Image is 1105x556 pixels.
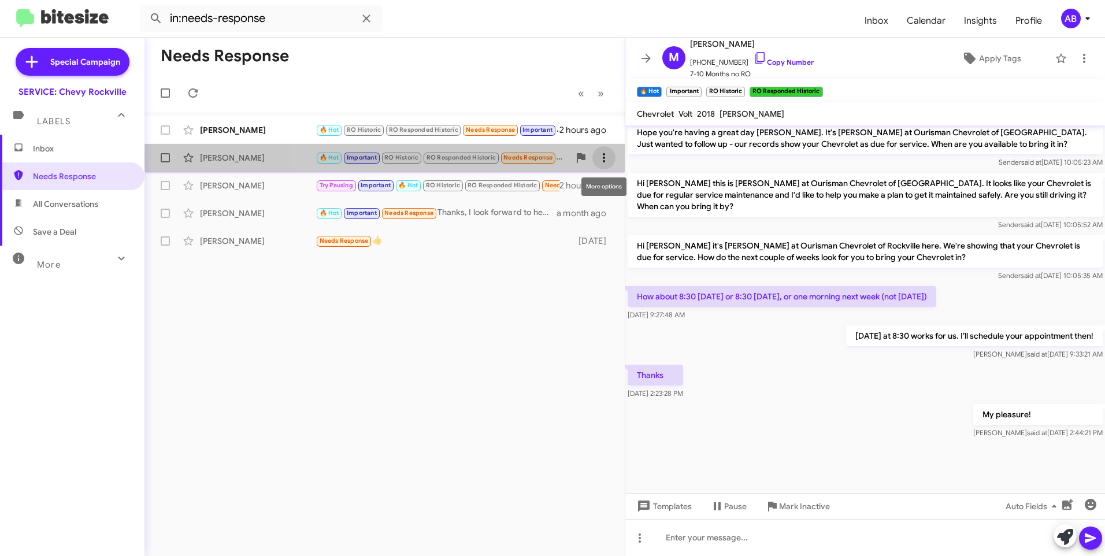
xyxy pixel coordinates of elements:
[855,4,898,38] a: Inbox
[697,109,715,119] span: 2018
[503,154,552,161] span: Needs Response
[637,87,662,97] small: 🔥 Hot
[1006,496,1061,517] span: Auto Fields
[706,87,745,97] small: RO Historic
[33,170,131,182] span: Needs Response
[1027,350,1047,358] span: said at
[979,48,1021,69] span: Apply Tags
[316,151,569,164] div: Thanks
[200,235,316,247] div: [PERSON_NAME]
[347,154,377,161] span: Important
[581,177,626,196] div: More options
[720,109,784,119] span: [PERSON_NAME]
[468,181,537,189] span: RO Responded Historic
[690,68,814,80] span: 7-10 Months no RO
[628,235,1103,268] p: Hi [PERSON_NAME] it's [PERSON_NAME] at Ourisman Chevrolet of Rockville here. We're showing that y...
[998,271,1103,280] span: Sender [DATE] 10:05:35 AM
[628,286,936,307] p: How about 8:30 [DATE] or 8:30 [DATE], or one morning next week (not [DATE])
[898,4,955,38] a: Calendar
[999,158,1103,166] span: Sender [DATE] 10:05:23 AM
[578,86,584,101] span: «
[426,181,460,189] span: RO Historic
[140,5,383,32] input: Search
[18,86,127,98] div: SERVICE: Chevy Rockville
[628,310,685,319] span: [DATE] 9:27:48 AM
[316,179,559,192] div: What's the earliest appointment on the 4th?
[384,154,418,161] span: RO Historic
[628,365,683,386] p: Thanks
[637,109,674,119] span: Chevrolet
[1006,4,1051,38] a: Profile
[161,47,289,65] h1: Needs Response
[200,180,316,191] div: [PERSON_NAME]
[678,109,692,119] span: Volt
[701,496,756,517] button: Pause
[33,226,76,238] span: Save a Deal
[33,198,98,210] span: All Conversations
[996,496,1070,517] button: Auto Fields
[200,207,316,219] div: [PERSON_NAME]
[635,496,692,517] span: Templates
[628,389,683,398] span: [DATE] 2:23:28 PM
[361,181,391,189] span: Important
[628,122,1103,154] p: Hope you're having a great day [PERSON_NAME]. It's [PERSON_NAME] at Ourisman Chevrolet of [GEOGRA...
[398,181,418,189] span: 🔥 Hot
[389,126,458,134] span: RO Responded Historic
[316,234,573,247] div: 👍
[756,496,839,517] button: Mark Inactive
[998,220,1103,229] span: Sender [DATE] 10:05:52 AM
[1061,9,1081,28] div: AB
[625,496,701,517] button: Templates
[466,126,515,134] span: Needs Response
[559,180,615,191] div: 2 hours ago
[545,181,594,189] span: Needs Response
[200,152,316,164] div: [PERSON_NAME]
[669,49,679,67] span: M
[316,206,557,220] div: Thanks, I look forward to hearing from them.
[37,260,61,270] span: More
[50,56,120,68] span: Special Campaign
[1021,158,1041,166] span: said at
[16,48,129,76] a: Special Campaign
[347,126,381,134] span: RO Historic
[37,116,71,127] span: Labels
[690,37,814,51] span: [PERSON_NAME]
[320,126,339,134] span: 🔥 Hot
[320,209,339,217] span: 🔥 Hot
[200,124,316,136] div: [PERSON_NAME]
[320,154,339,161] span: 🔥 Hot
[598,86,604,101] span: »
[779,496,830,517] span: Mark Inactive
[1021,271,1041,280] span: said at
[724,496,747,517] span: Pause
[1051,9,1092,28] button: AB
[666,87,701,97] small: Important
[347,209,377,217] span: Important
[557,207,615,219] div: a month ago
[750,87,822,97] small: RO Responded Historic
[846,325,1103,346] p: [DATE] at 8:30 works for us. I’ll schedule your appointment then!
[753,58,814,66] a: Copy Number
[384,209,433,217] span: Needs Response
[559,124,615,136] div: 2 hours ago
[1027,428,1047,437] span: said at
[33,143,131,154] span: Inbox
[973,428,1103,437] span: [PERSON_NAME] [DATE] 2:44:21 PM
[932,48,1050,69] button: Apply Tags
[1021,220,1041,229] span: said at
[320,237,369,244] span: Needs Response
[320,181,353,189] span: Try Pausing
[571,81,591,105] button: Previous
[973,404,1103,425] p: My pleasure!
[973,350,1103,358] span: [PERSON_NAME] [DATE] 9:33:21 AM
[572,81,611,105] nav: Page navigation example
[573,235,615,247] div: [DATE]
[690,51,814,68] span: [PHONE_NUMBER]
[427,154,496,161] span: RO Responded Historic
[955,4,1006,38] a: Insights
[316,123,559,136] div: It's not due for service until November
